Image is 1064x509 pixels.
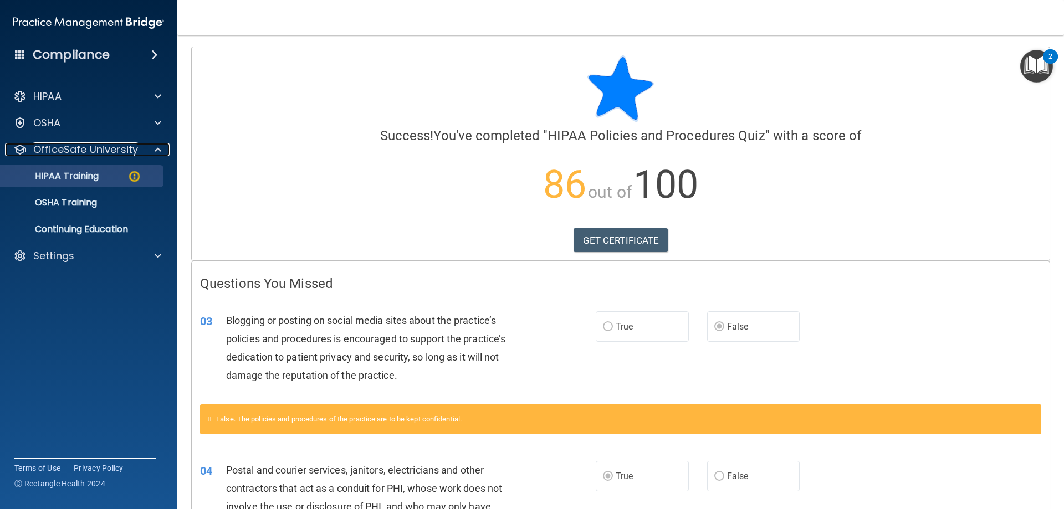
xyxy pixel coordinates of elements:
[216,415,462,423] span: False. The policies and procedures of the practice are to be kept confidential.
[1048,56,1052,71] div: 2
[7,171,99,182] p: HIPAA Training
[574,228,668,253] a: GET CERTIFICATE
[200,464,212,477] span: 04
[13,249,161,263] a: Settings
[587,55,654,122] img: blue-star-rounded.9d042014.png
[588,182,632,202] span: out of
[543,162,586,207] span: 86
[13,116,161,130] a: OSHA
[33,47,110,63] h4: Compliance
[33,116,61,130] p: OSHA
[200,128,1041,143] h4: You've completed " " with a score of
[200,276,1041,291] h4: Questions You Missed
[14,462,60,474] a: Terms of Use
[74,462,124,474] a: Privacy Policy
[200,315,212,328] span: 03
[727,321,749,332] span: False
[714,472,724,481] input: False
[380,128,434,143] span: Success!
[603,472,613,481] input: True
[33,143,138,156] p: OfficeSafe University
[616,471,633,481] span: True
[7,197,97,208] p: OSHA Training
[13,143,161,156] a: OfficeSafe University
[13,90,161,103] a: HIPAA
[14,478,105,489] span: Ⓒ Rectangle Health 2024
[33,249,74,263] p: Settings
[616,321,633,332] span: True
[633,162,698,207] span: 100
[7,224,158,235] p: Continuing Education
[1020,50,1053,83] button: Open Resource Center, 2 new notifications
[226,315,505,382] span: Blogging or posting on social media sites about the practice’s policies and procedures is encoura...
[127,169,141,183] img: warning-circle.0cc9ac19.png
[714,323,724,331] input: False
[548,128,765,143] span: HIPAA Policies and Procedures Quiz
[33,90,62,103] p: HIPAA
[13,12,164,34] img: PMB logo
[603,323,613,331] input: True
[727,471,749,481] span: False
